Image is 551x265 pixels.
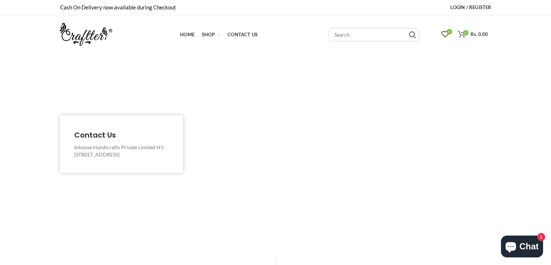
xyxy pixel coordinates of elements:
a: 0 Rs. 0.00 [454,27,492,42]
a: Contact Us [224,27,261,42]
span: Login / Register [450,4,491,10]
span: Contact Us [74,130,116,140]
span: Rs. 0.00 [471,31,488,37]
span: 0 [447,29,452,34]
a: 0 [438,27,452,42]
span: Inhouse Handicrafts Private Limited H1-[STREET_ADDRESS] [74,144,165,158]
img: craftter.com [60,23,112,46]
span: 0 [463,30,468,36]
span: Shop [202,32,215,37]
input: Search [329,28,419,41]
a: Shop [198,27,224,42]
inbox-online-store-chat: Shopify online store chat [499,236,545,259]
a: Home [176,27,198,42]
input: Search [409,31,416,38]
span: Contact Us [228,32,258,37]
span: Home [180,32,195,37]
